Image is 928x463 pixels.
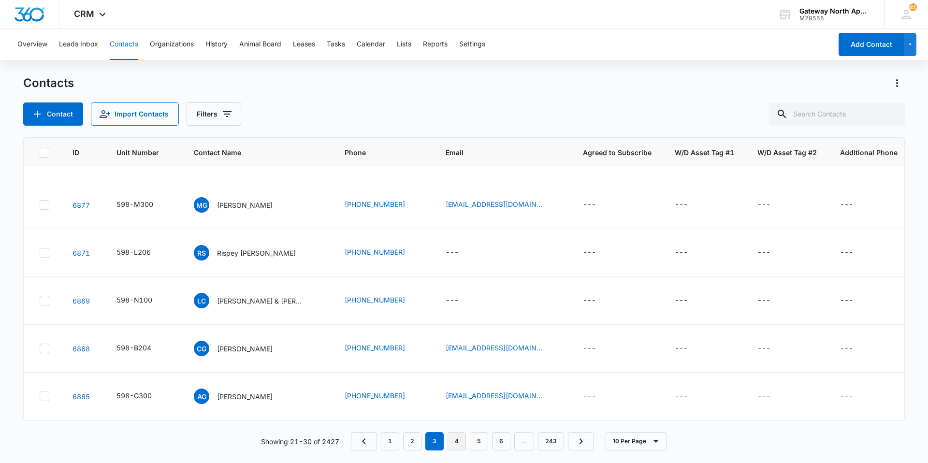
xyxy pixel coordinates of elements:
div: W/D Asset Tag #1 - - Select to Edit Field [675,343,705,354]
button: Calendar [357,29,385,60]
div: Agreed to Subscribe - - Select to Edit Field [583,247,613,259]
div: Email - chandanagontu@gmail.com - Select to Edit Field [446,343,560,354]
a: [PHONE_NUMBER] [345,391,405,401]
div: --- [757,343,770,354]
div: --- [675,199,688,211]
div: Additional Phone - - Select to Edit Field [840,343,870,354]
div: Additional Phone - - Select to Edit Field [840,295,870,306]
div: Contact Name - Chandana Gontu - Select to Edit Field [194,341,290,356]
div: W/D Asset Tag #2 - - Select to Edit Field [757,295,788,306]
a: [PHONE_NUMBER] [345,295,405,305]
a: Page 243 [538,432,564,450]
button: Reports [423,29,448,60]
div: Unit Number - 598-M300 - Select to Edit Field [116,199,171,211]
div: Phone - (720) 327-9993 - Select to Edit Field [345,295,422,306]
div: --- [583,391,596,402]
div: --- [446,247,459,259]
div: Phone - (970) 518-0900 - Select to Edit Field [345,391,422,402]
div: Email - - Select to Edit Field [446,295,476,306]
div: --- [840,295,853,306]
div: --- [583,295,596,306]
div: 598-L206 [116,247,151,257]
span: W/D Asset Tag #1 [675,147,734,158]
div: --- [583,247,596,259]
a: Page 2 [403,432,421,450]
div: account id [799,15,870,22]
button: Tasks [327,29,345,60]
a: Page 6 [492,432,510,450]
button: Lists [397,29,411,60]
div: Email - ashliegray20@gmail.com - Select to Edit Field [446,391,560,402]
span: ID [72,147,79,158]
a: Previous Page [351,432,377,450]
div: 598-G300 [116,391,152,401]
div: Agreed to Subscribe - - Select to Edit Field [583,295,613,306]
button: Leases [293,29,315,60]
div: Email - - Select to Edit Field [446,247,476,259]
div: --- [757,199,770,211]
button: History [205,29,228,60]
div: Phone - (970) 630-7547 - Select to Edit Field [345,247,422,259]
div: --- [675,247,688,259]
span: W/D Asset Tag #2 [757,147,817,158]
button: Leads Inbox [59,29,98,60]
span: Email [446,147,546,158]
div: Phone - (810) 820-5506 - Select to Edit Field [345,343,422,354]
p: [PERSON_NAME] [217,200,273,210]
span: CG [194,341,209,356]
div: Contact Name - Rispey Suddeath - Select to Edit Field [194,245,313,260]
div: Contact Name - Mark Gonzales - Select to Edit Field [194,197,290,213]
a: [EMAIL_ADDRESS][DOMAIN_NAME] [446,199,542,209]
a: Navigate to contact details page for Ashlie Gray [72,392,90,401]
a: [PHONE_NUMBER] [345,247,405,257]
button: Actions [889,75,905,91]
div: 598-M300 [116,199,153,209]
button: Import Contacts [91,102,179,126]
div: Unit Number - 598-L206 - Select to Edit Field [116,247,168,259]
span: Contact Name [194,147,307,158]
div: --- [675,391,688,402]
div: --- [675,343,688,354]
span: LC [194,293,209,308]
div: Unit Number - 598-B204 - Select to Edit Field [116,343,169,354]
div: 598-B204 [116,343,151,353]
div: W/D Asset Tag #2 - - Select to Edit Field [757,247,788,259]
p: [PERSON_NAME] [217,391,273,402]
a: Navigate to contact details page for Leobardo Cabanillas & Rebecca Mendez [72,297,90,305]
a: Page 1 [381,432,399,450]
div: --- [583,343,596,354]
span: MG [194,197,209,213]
span: RS [194,245,209,260]
button: Add Contact [23,102,83,126]
button: Filters [187,102,241,126]
div: --- [840,391,853,402]
div: Additional Phone - - Select to Edit Field [840,247,870,259]
div: W/D Asset Tag #2 - - Select to Edit Field [757,343,788,354]
span: AG [194,389,209,404]
div: --- [446,295,459,306]
button: Settings [459,29,485,60]
div: Phone - (303) 591-5405 - Select to Edit Field [345,199,422,211]
div: W/D Asset Tag #1 - - Select to Edit Field [675,391,705,402]
div: Agreed to Subscribe - - Select to Edit Field [583,343,613,354]
a: [PHONE_NUMBER] [345,199,405,209]
button: Organizations [150,29,194,60]
div: --- [840,199,853,211]
div: W/D Asset Tag #2 - - Select to Edit Field [757,391,788,402]
nav: Pagination [351,432,594,450]
a: Next Page [568,432,594,450]
button: Contacts [110,29,138,60]
span: CRM [74,9,94,19]
div: account name [799,7,870,15]
em: 3 [425,432,444,450]
a: [PHONE_NUMBER] [345,343,405,353]
button: Animal Board [239,29,281,60]
p: Showing 21-30 of 2427 [261,436,339,447]
span: Phone [345,147,408,158]
div: --- [675,295,688,306]
a: Navigate to contact details page for Mark Gonzales [72,201,90,209]
div: Unit Number - 598-N100 - Select to Edit Field [116,295,170,306]
div: --- [757,391,770,402]
p: [PERSON_NAME] & [PERSON_NAME] [217,296,304,306]
div: W/D Asset Tag #1 - - Select to Edit Field [675,199,705,211]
